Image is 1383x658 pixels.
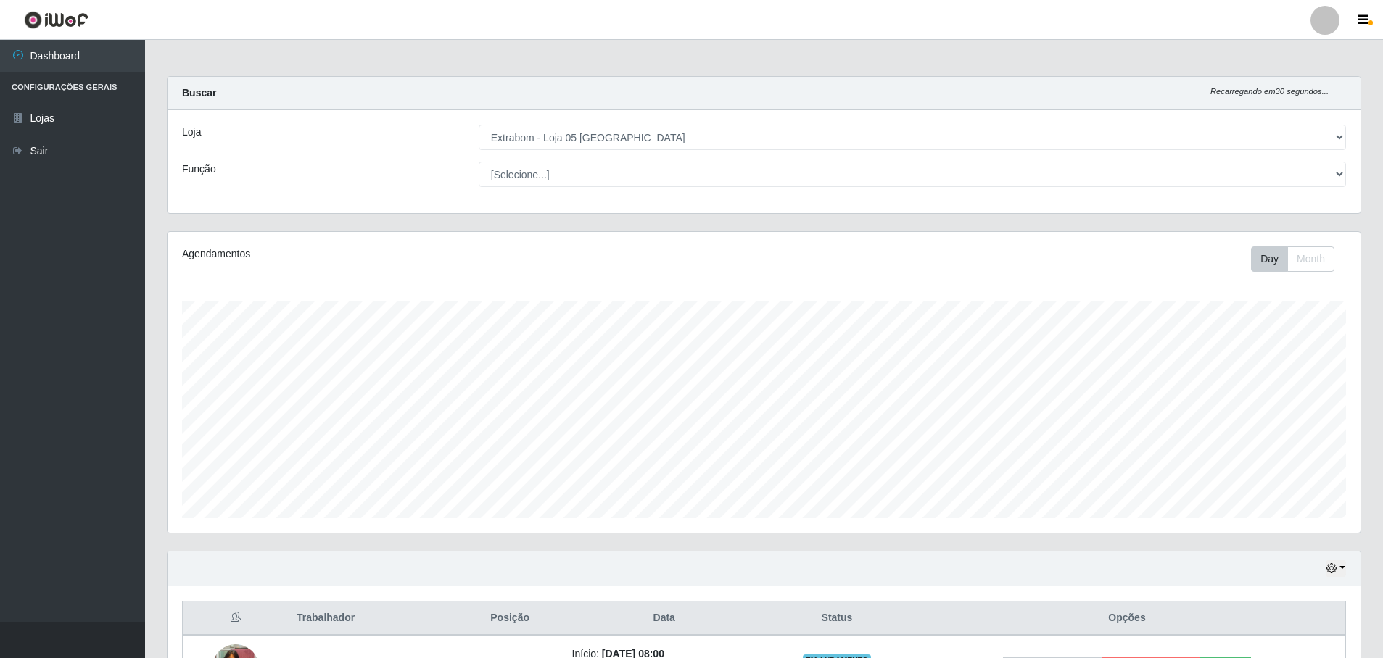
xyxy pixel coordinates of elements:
[24,11,88,29] img: CoreUI Logo
[182,246,654,262] div: Agendamentos
[182,125,201,140] label: Loja
[765,601,909,636] th: Status
[1210,87,1329,96] i: Recarregando em 30 segundos...
[563,601,765,636] th: Data
[909,601,1345,636] th: Opções
[1251,246,1334,272] div: First group
[1251,246,1346,272] div: Toolbar with button groups
[182,87,216,99] strong: Buscar
[1251,246,1288,272] button: Day
[457,601,563,636] th: Posição
[182,162,216,177] label: Função
[288,601,457,636] th: Trabalhador
[1287,246,1334,272] button: Month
